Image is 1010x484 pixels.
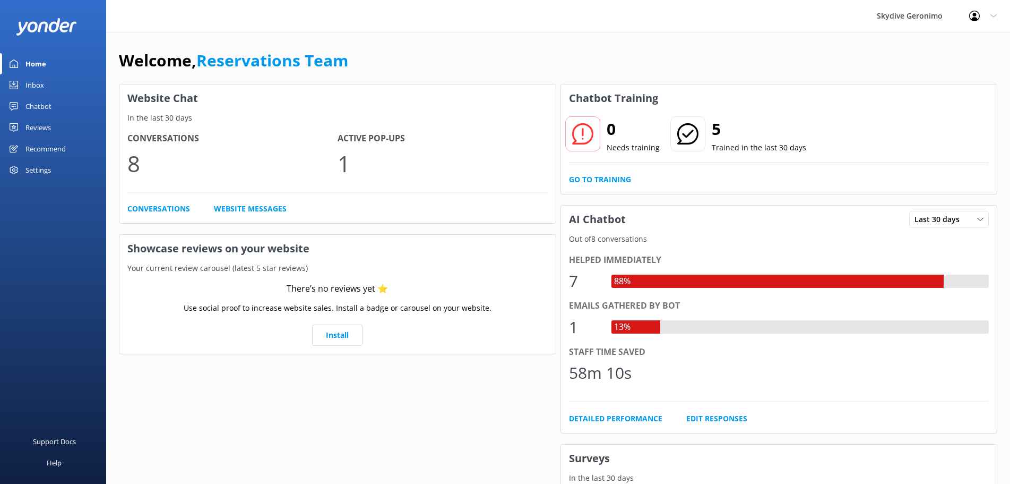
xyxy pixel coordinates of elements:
div: Inbox [25,74,44,96]
div: Support Docs [33,431,76,452]
a: Website Messages [214,203,287,215]
a: Conversations [127,203,190,215]
div: Help [47,452,62,473]
a: Install [312,325,362,346]
div: Recommend [25,138,66,159]
a: Go to Training [569,174,631,185]
div: 7 [569,268,601,294]
div: 88% [611,275,633,288]
h3: Website Chat [119,84,556,112]
div: Settings [25,159,51,181]
div: Home [25,53,46,74]
a: Edit Responses [686,413,747,424]
p: Trained in the last 30 days [712,142,806,154]
h3: Surveys [561,445,997,472]
div: Reviews [25,117,51,138]
h1: Welcome, [119,48,348,73]
a: Detailed Performance [569,413,662,424]
div: 58m 10s [569,360,632,386]
div: 1 [569,315,601,340]
p: 1 [338,146,548,181]
h2: 0 [607,116,660,142]
div: Chatbot [25,96,51,117]
h4: Conversations [127,132,338,146]
p: In the last 30 days [119,112,556,124]
p: Your current review carousel (latest 5 star reviews) [119,262,556,274]
div: There’s no reviews yet ⭐ [287,282,388,296]
p: Out of 8 conversations [561,233,997,245]
h2: 5 [712,116,806,142]
div: 13% [611,320,633,334]
h4: Active Pop-ups [338,132,548,146]
div: Helped immediately [569,253,989,267]
h3: Showcase reviews on your website [119,235,556,262]
h3: Chatbot Training [561,84,666,112]
img: yonder-white-logo.png [16,18,77,36]
h3: AI Chatbot [561,206,634,233]
span: Last 30 days [914,214,966,225]
p: Needs training [607,142,660,154]
p: In the last 30 days [561,472,997,484]
p: Use social proof to increase website sales. Install a badge or carousel on your website. [184,302,491,314]
p: 8 [127,146,338,181]
div: Staff time saved [569,345,989,359]
a: Reservations Team [196,49,348,71]
div: Emails gathered by bot [569,299,989,313]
